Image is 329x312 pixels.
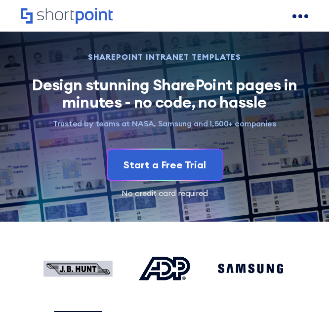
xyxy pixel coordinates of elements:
[292,8,308,24] a: open menu
[21,118,309,129] p: Trusted by teams at NASA, Samsung and 1,500+ companies
[280,265,329,312] iframe: Chat Widget
[123,157,206,172] div: Start a Free Trial
[21,76,309,111] h2: Design stunning SharePoint pages in minutes - no code, no hassle
[21,53,309,60] h1: SHAREPOINT INTRANET TEMPLATES
[21,189,309,197] div: No credit card required
[108,150,222,180] a: Start a Free Trial
[21,8,113,25] a: Home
